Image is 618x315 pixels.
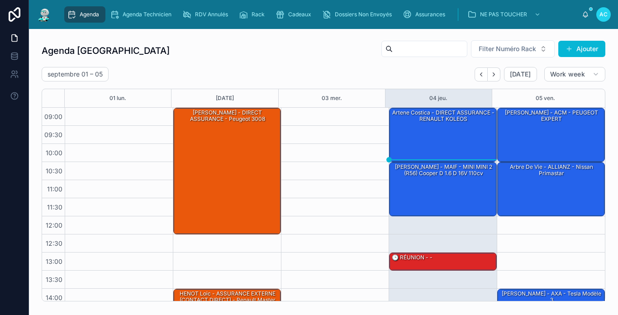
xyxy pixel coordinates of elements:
[504,67,537,81] button: [DATE]
[288,11,311,18] span: Cadeaux
[236,6,271,23] a: Rack
[479,44,536,53] span: Filter Numéro Rack
[415,11,445,18] span: Assurances
[475,67,488,81] button: Back
[48,70,103,79] h2: septembre 01 – 05
[175,109,280,124] div: [PERSON_NAME] - DIRECT ASSURANCE - peugeot 3008
[64,6,105,23] a: Agenda
[400,6,452,23] a: Assurances
[558,41,605,57] button: Ajouter
[216,89,234,107] button: [DATE]
[499,109,604,124] div: [PERSON_NAME] - ACM - PEUGEOT EXPERT
[390,108,496,162] div: artene costica - DIRECT ASSURANCE - RENAULT KOLEOS
[599,11,608,18] span: AC
[180,6,234,23] a: RDV Annulés
[195,11,228,18] span: RDV Annulés
[499,163,604,178] div: Arbre de vie - ALLIANZ - Nissan primastar
[60,5,582,24] div: scrollable content
[175,290,280,305] div: HENOT Loic - ASSURANCE EXTERNE (CONTACT DIRECT) - Renault Master
[391,253,433,262] div: 🕒 RÉUNION - -
[43,258,65,265] span: 13:00
[43,239,65,247] span: 12:30
[510,70,531,78] span: [DATE]
[42,44,170,57] h1: Agenda [GEOGRAPHIC_DATA]
[429,89,447,107] button: 04 jeu.
[43,294,65,301] span: 14:00
[42,113,65,120] span: 09:00
[390,253,496,270] div: 🕒 RÉUNION - -
[252,11,265,18] span: Rack
[109,89,126,107] button: 01 lun.
[42,131,65,138] span: 09:30
[498,162,604,216] div: Arbre de vie - ALLIANZ - Nissan primastar
[43,149,65,157] span: 10:00
[465,6,545,23] a: NE PAS TOUCHER
[45,185,65,193] span: 11:00
[480,11,527,18] span: NE PAS TOUCHER
[43,221,65,229] span: 12:00
[107,6,178,23] a: Agenda Technicien
[536,89,555,107] button: 05 ven.
[391,163,496,178] div: [PERSON_NAME] - MAIF - MINI MINI 2 (R56) Cooper D 1.6 d 16V 110cv
[43,276,65,283] span: 13:30
[273,6,318,23] a: Cadeaux
[391,109,496,124] div: artene costica - DIRECT ASSURANCE - RENAULT KOLEOS
[471,40,555,57] button: Select Button
[322,89,342,107] button: 03 mer.
[80,11,99,18] span: Agenda
[488,67,500,81] button: Next
[123,11,171,18] span: Agenda Technicien
[498,108,604,162] div: [PERSON_NAME] - ACM - PEUGEOT EXPERT
[335,11,392,18] span: Dossiers Non Envoyés
[43,167,65,175] span: 10:30
[390,162,496,216] div: [PERSON_NAME] - MAIF - MINI MINI 2 (R56) Cooper D 1.6 d 16V 110cv
[45,203,65,211] span: 11:30
[174,108,280,234] div: [PERSON_NAME] - DIRECT ASSURANCE - peugeot 3008
[499,290,604,305] div: [PERSON_NAME] - AXA - Tesla modèle 3
[36,7,52,22] img: App logo
[544,67,605,81] button: Work week
[550,70,585,78] span: Work week
[319,6,398,23] a: Dossiers Non Envoyés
